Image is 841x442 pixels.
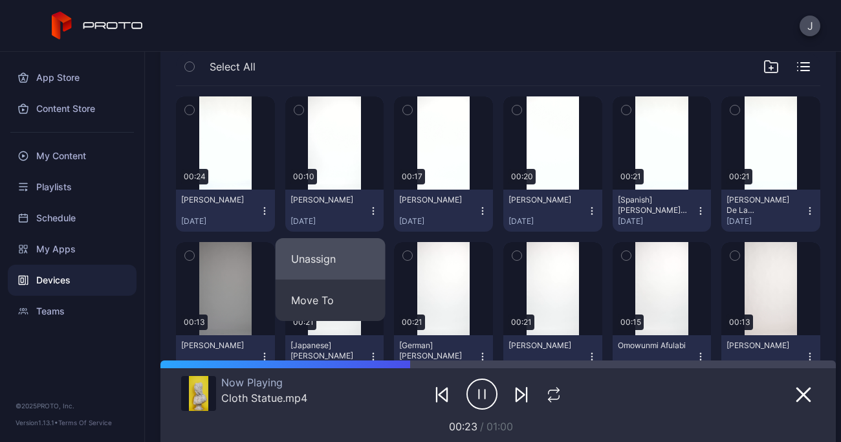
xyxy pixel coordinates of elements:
[285,335,384,377] button: [Japanese] [PERSON_NAME][DATE]
[721,190,820,232] button: [PERSON_NAME] De La [PERSON_NAME][DATE]
[726,340,798,351] div: Stephanie Powers
[181,216,259,227] div: [DATE]
[618,195,689,215] div: [Spanish] Lidia De La Cruz
[394,190,493,232] button: [PERSON_NAME][DATE]
[290,340,362,361] div: [Japanese] Juliana Yirenky
[613,335,712,377] button: Omowunmi Afulabi[DATE]
[16,401,129,411] div: © 2025 PROTO, Inc.
[394,335,493,377] button: [German] [PERSON_NAME][DATE]
[8,93,137,124] a: Content Store
[618,340,689,351] div: Omowunmi Afulabi
[181,340,252,351] div: Isabella Langin
[726,216,805,227] div: [DATE]
[800,16,820,36] button: J
[399,216,477,227] div: [DATE]
[276,280,386,321] button: Move To
[508,340,580,351] div: Juliana Yirenky
[8,296,137,327] a: Teams
[8,62,137,93] a: App Store
[480,420,484,433] span: /
[58,419,112,426] a: Terms Of Service
[449,420,477,433] span: 00:23
[290,195,362,205] div: Kana Oki
[8,265,137,296] a: Devices
[8,203,137,234] a: Schedule
[16,419,58,426] span: Version 1.13.1 •
[503,190,602,232] button: [PERSON_NAME][DATE]
[613,190,712,232] button: [Spanish] [PERSON_NAME] De La [PERSON_NAME][DATE]
[8,140,137,171] a: My Content
[726,195,798,215] div: Lidia De La Cruz
[176,335,275,377] button: [PERSON_NAME][DATE]
[8,234,137,265] a: My Apps
[399,340,470,361] div: [German] Juliana Yirenky
[221,376,307,389] div: Now Playing
[508,195,580,205] div: Beth White
[285,190,384,232] button: [PERSON_NAME][DATE]
[618,216,696,227] div: [DATE]
[290,216,369,227] div: [DATE]
[276,238,386,280] button: Unassign
[221,392,307,404] div: Cloth Statue.mp4
[181,195,252,205] div: Andrea Braun
[8,171,137,203] a: Playlists
[210,59,256,74] span: Select All
[399,195,470,205] div: Mindy Honcoop
[176,190,275,232] button: [PERSON_NAME][DATE]
[486,420,513,433] span: 01:00
[503,335,602,377] button: [PERSON_NAME][DATE]
[508,216,587,227] div: [DATE]
[721,335,820,377] button: [PERSON_NAME][DATE]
